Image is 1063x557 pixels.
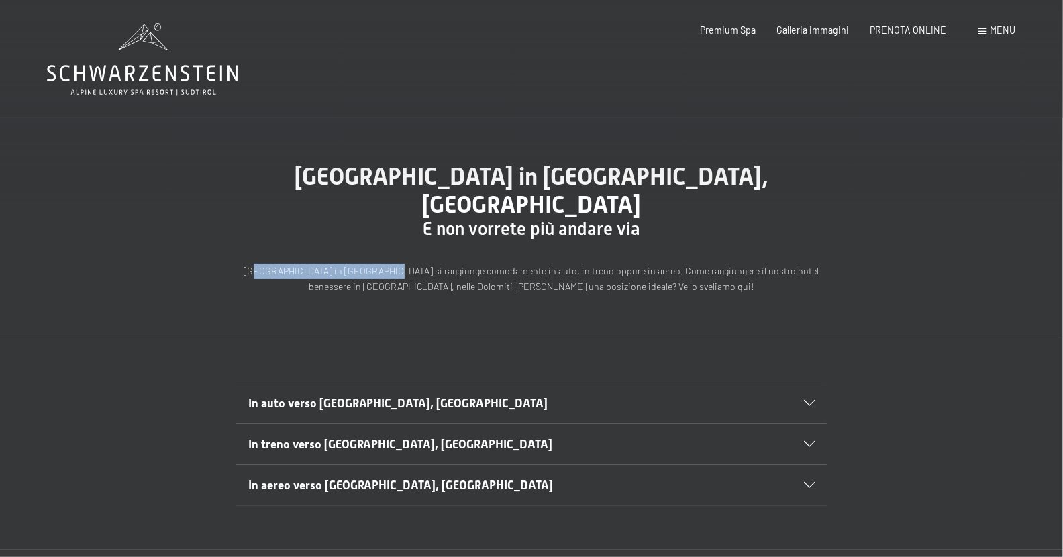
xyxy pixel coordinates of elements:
span: In aereo verso [GEOGRAPHIC_DATA], [GEOGRAPHIC_DATA] [248,478,554,492]
a: Galleria immagini [776,24,849,36]
p: [GEOGRAPHIC_DATA] in [GEOGRAPHIC_DATA] si raggiunge comodamente in auto, in treno oppure in aereo... [236,264,827,294]
span: E non vorrete più andare via [423,219,640,239]
span: [GEOGRAPHIC_DATA] in [GEOGRAPHIC_DATA], [GEOGRAPHIC_DATA] [295,162,768,218]
span: Menu [991,24,1016,36]
a: PRENOTA ONLINE [870,24,946,36]
span: In treno verso [GEOGRAPHIC_DATA], [GEOGRAPHIC_DATA] [248,438,553,451]
span: In auto verso [GEOGRAPHIC_DATA], [GEOGRAPHIC_DATA] [248,397,548,410]
a: Premium Spa [700,24,756,36]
